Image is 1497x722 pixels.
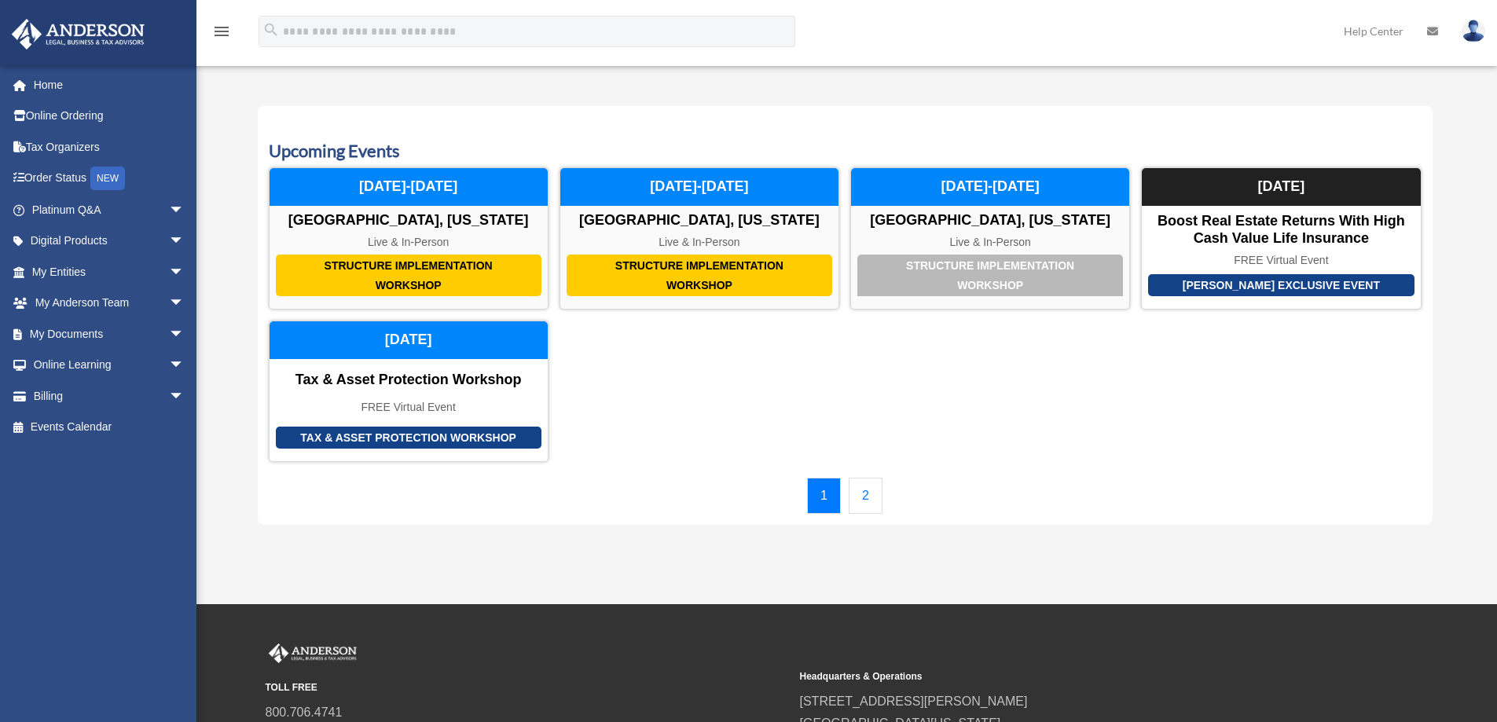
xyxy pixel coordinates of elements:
div: Live & In-Person [851,236,1129,249]
img: User Pic [1462,20,1485,42]
a: Structure Implementation Workshop [GEOGRAPHIC_DATA], [US_STATE] Live & In-Person [DATE]-[DATE] [850,167,1130,310]
div: Tax & Asset Protection Workshop [276,427,541,449]
a: Structure Implementation Workshop [GEOGRAPHIC_DATA], [US_STATE] Live & In-Person [DATE]-[DATE] [269,167,549,310]
div: Structure Implementation Workshop [567,255,832,296]
a: Order StatusNEW [11,163,208,195]
a: Tax Organizers [11,131,208,163]
span: arrow_drop_down [169,318,200,350]
div: Structure Implementation Workshop [857,255,1123,296]
a: 1 [807,478,841,514]
a: Digital Productsarrow_drop_down [11,225,208,257]
div: Live & In-Person [270,236,548,249]
div: [DATE] [270,321,548,359]
a: menu [212,27,231,41]
div: Live & In-Person [560,236,838,249]
div: FREE Virtual Event [1142,254,1420,267]
div: FREE Virtual Event [270,401,548,414]
a: My Entitiesarrow_drop_down [11,256,208,288]
a: Home [11,69,208,101]
small: TOLL FREE [266,680,789,696]
a: My Documentsarrow_drop_down [11,318,208,350]
a: Billingarrow_drop_down [11,380,208,412]
div: [GEOGRAPHIC_DATA], [US_STATE] [270,212,548,229]
a: Tax & Asset Protection Workshop Tax & Asset Protection Workshop FREE Virtual Event [DATE] [269,321,549,462]
a: My Anderson Teamarrow_drop_down [11,288,208,319]
a: [PERSON_NAME] Exclusive Event Boost Real Estate Returns with High Cash Value Life Insurance FREE ... [1141,167,1421,310]
div: [GEOGRAPHIC_DATA], [US_STATE] [560,212,838,229]
span: arrow_drop_down [169,288,200,320]
div: NEW [90,167,125,190]
div: [DATE]-[DATE] [270,168,548,206]
span: arrow_drop_down [169,350,200,382]
span: arrow_drop_down [169,256,200,288]
small: Headquarters & Operations [800,669,1323,685]
div: [GEOGRAPHIC_DATA], [US_STATE] [851,212,1129,229]
a: Structure Implementation Workshop [GEOGRAPHIC_DATA], [US_STATE] Live & In-Person [DATE]-[DATE] [560,167,839,310]
span: arrow_drop_down [169,194,200,226]
a: Online Learningarrow_drop_down [11,350,208,381]
span: arrow_drop_down [169,380,200,412]
a: Online Ordering [11,101,208,132]
div: Boost Real Estate Returns with High Cash Value Life Insurance [1142,213,1420,247]
h3: Upcoming Events [269,139,1422,163]
div: [DATE]-[DATE] [851,168,1129,206]
img: Anderson Advisors Platinum Portal [266,643,360,664]
i: menu [212,22,231,41]
a: Events Calendar [11,412,200,443]
div: [PERSON_NAME] Exclusive Event [1148,274,1414,297]
div: Tax & Asset Protection Workshop [270,372,548,389]
div: Structure Implementation Workshop [276,255,541,296]
span: arrow_drop_down [169,225,200,258]
a: [STREET_ADDRESS][PERSON_NAME] [800,695,1028,708]
img: Anderson Advisors Platinum Portal [7,19,149,49]
a: 800.706.4741 [266,706,343,719]
a: Platinum Q&Aarrow_drop_down [11,194,208,225]
i: search [262,21,280,38]
div: [DATE]-[DATE] [560,168,838,206]
div: [DATE] [1142,168,1420,206]
a: 2 [849,478,882,514]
